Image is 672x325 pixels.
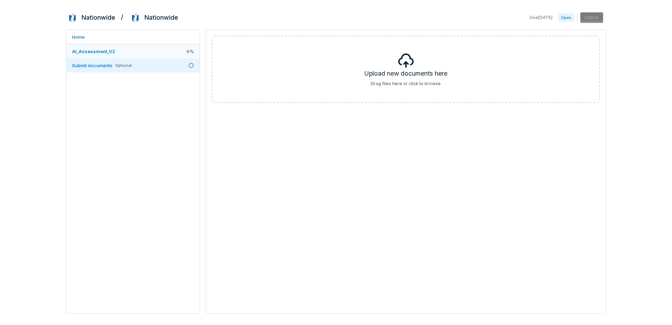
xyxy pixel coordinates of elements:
h2: Nationwide [144,13,178,22]
a: Submit documentsOptional [66,58,200,72]
span: Open [558,13,574,22]
h2: / [121,11,123,22]
h5: Upload new documents here [364,69,447,81]
span: AI_Assessment_V2 [72,49,115,54]
label: Drag files here or click to browse [371,81,441,87]
a: AI_Assessment_V26% [66,44,200,58]
span: Submit documents [72,63,112,68]
span: Due [DATE] [530,15,553,20]
span: 6 % [187,48,194,55]
a: Home [66,30,200,44]
span: Optional [115,63,132,68]
h2: Nationwide [82,13,115,22]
